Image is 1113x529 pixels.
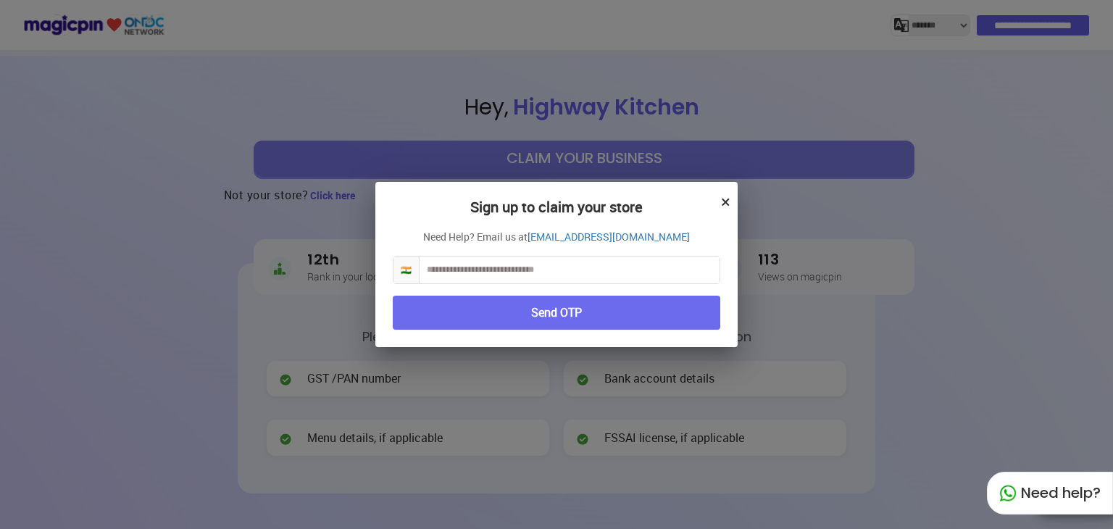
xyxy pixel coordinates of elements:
span: 🇮🇳 [393,257,420,283]
button: Send OTP [393,296,720,330]
a: [EMAIL_ADDRESS][DOMAIN_NAME] [528,230,690,244]
button: × [721,189,730,214]
img: whatapp_green.7240e66a.svg [999,485,1017,502]
p: Need Help? Email us at [393,230,720,244]
div: Need help? [987,472,1113,515]
h2: Sign up to claim your store [393,199,720,230]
